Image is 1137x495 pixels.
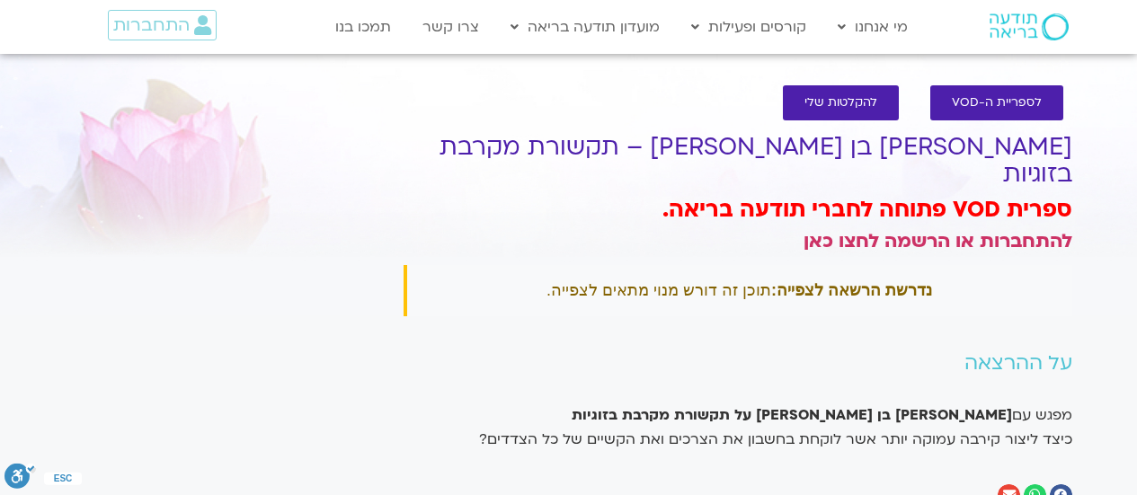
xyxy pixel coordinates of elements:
a: תמכו בנו [326,10,400,44]
a: מי אנחנו [829,10,917,44]
h1: [PERSON_NAME] בן [PERSON_NAME] – תקשורת מקרבת בזוגיות [404,134,1072,188]
p: מפגש עם כיצד ליצור קירבה עמוקה יותר אשר לוקחת בחשבון את הצרכים ואת הקשיים של כל הצדדים? [404,403,1072,452]
span: להקלטות שלי [804,96,877,110]
strong: נדרשת הרשאה לצפייה: [771,281,932,299]
h3: ספרית VOD פתוחה לחברי תודעה בריאה. [404,195,1072,225]
a: מועדון תודעה בריאה [502,10,669,44]
a: לספריית ה-VOD [930,85,1063,120]
img: תודעה בריאה [990,13,1069,40]
div: תוכן זה דורש מנוי מתאים לצפייה. [404,265,1072,316]
span: התחברות [113,15,190,35]
a: להתחברות או הרשמה לחצו כאן [804,228,1072,254]
a: צרו קשר [413,10,488,44]
strong: [PERSON_NAME] בן [PERSON_NAME] על תקשורת מקרבת בזוגיות [572,405,1012,425]
h2: על ההרצאה [404,352,1072,375]
a: התחברות [108,10,217,40]
span: לספריית ה-VOD [952,96,1042,110]
a: להקלטות שלי [783,85,899,120]
a: קורסים ופעילות [682,10,815,44]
